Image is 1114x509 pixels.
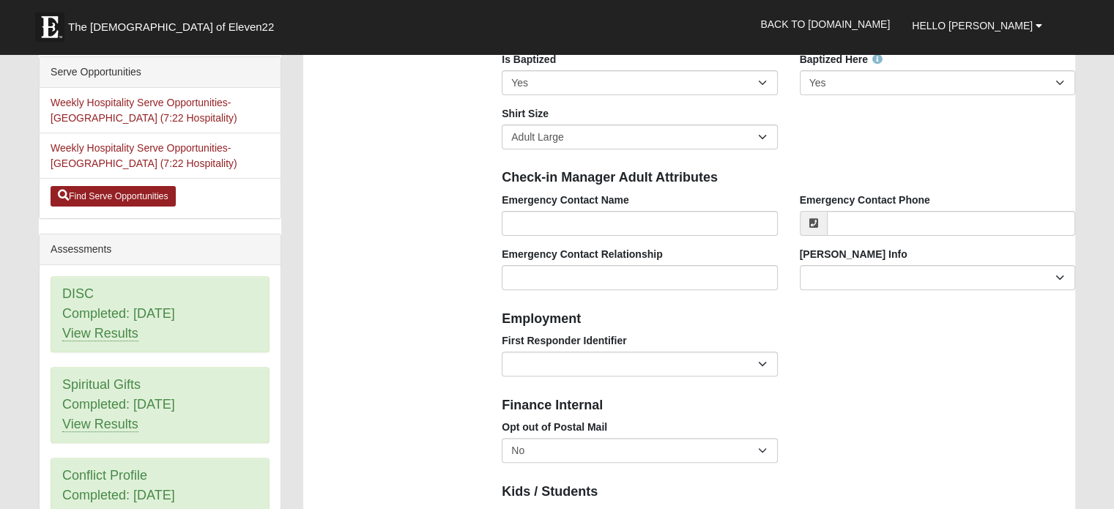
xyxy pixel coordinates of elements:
[502,333,626,348] label: First Responder Identifier
[502,484,1075,500] h4: Kids / Students
[749,6,901,42] a: Back to [DOMAIN_NAME]
[28,5,321,42] a: The [DEMOGRAPHIC_DATA] of Eleven22
[502,398,1075,414] h4: Finance Internal
[502,247,662,261] label: Emergency Contact Relationship
[502,52,556,67] label: Is Baptized
[800,52,883,67] label: Baptized Here
[912,20,1033,31] span: Hello [PERSON_NAME]
[35,12,64,42] img: Eleven22 logo
[51,368,269,442] div: Spiritual Gifts Completed: [DATE]
[62,417,138,432] a: View Results
[800,247,907,261] label: [PERSON_NAME] Info
[51,97,237,124] a: Weekly Hospitality Serve Opportunities-[GEOGRAPHIC_DATA] (7:22 Hospitality)
[502,311,1075,327] h4: Employment
[502,193,629,207] label: Emergency Contact Name
[502,420,607,434] label: Opt out of Postal Mail
[901,7,1053,44] a: Hello [PERSON_NAME]
[502,170,1075,186] h4: Check-in Manager Adult Attributes
[51,277,269,352] div: DISC Completed: [DATE]
[40,57,281,88] div: Serve Opportunities
[62,326,138,341] a: View Results
[51,186,176,207] a: Find Serve Opportunities
[800,193,930,207] label: Emergency Contact Phone
[51,142,237,169] a: Weekly Hospitality Serve Opportunities-[GEOGRAPHIC_DATA] (7:22 Hospitality)
[40,234,281,265] div: Assessments
[68,20,274,34] span: The [DEMOGRAPHIC_DATA] of Eleven22
[502,106,549,121] label: Shirt Size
